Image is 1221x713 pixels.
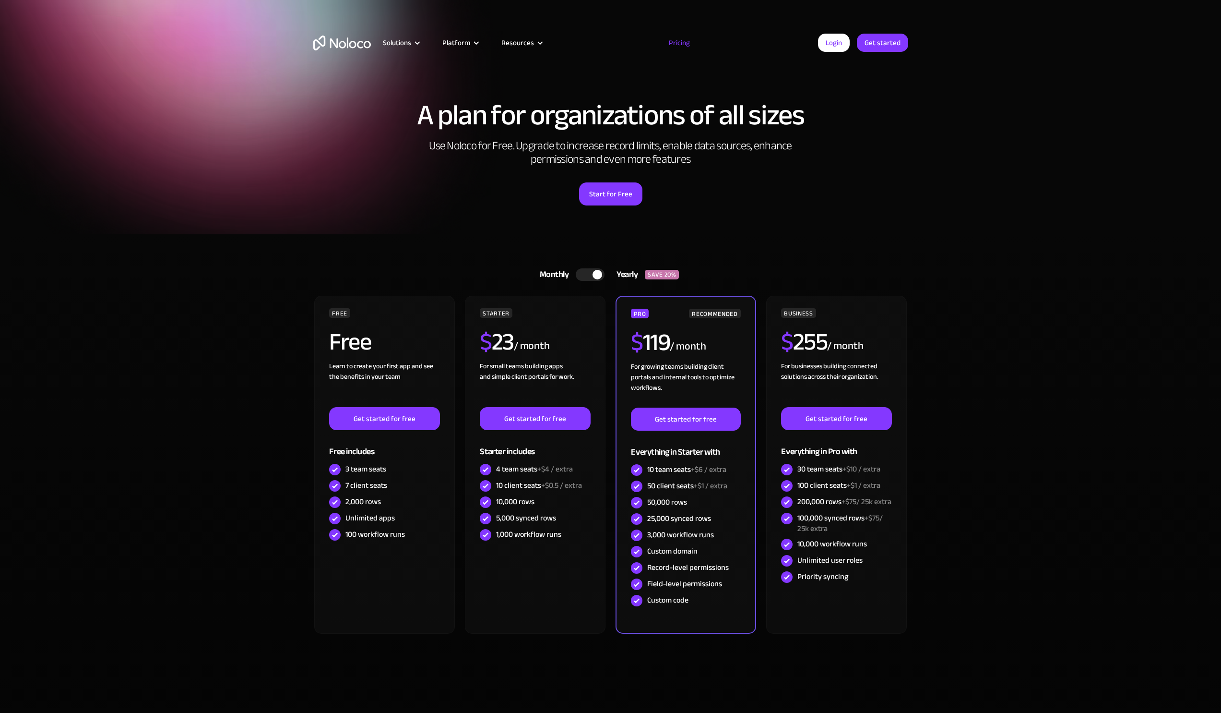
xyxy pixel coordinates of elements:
[689,309,740,318] div: RECOMMENDED
[691,462,726,477] span: +$6 / extra
[647,497,687,508] div: 50,000 rows
[631,320,643,365] span: $
[480,308,512,318] div: STARTER
[329,308,350,318] div: FREE
[501,36,534,49] div: Resources
[647,513,711,524] div: 25,000 synced rows
[371,36,430,49] div: Solutions
[827,338,863,354] div: / month
[647,579,722,589] div: Field-level permissions
[647,595,688,605] div: Custom code
[541,478,582,493] span: +$0.5 / extra
[647,530,714,540] div: 3,000 workflow runs
[647,481,727,491] div: 50 client seats
[797,464,880,474] div: 30 team seats
[480,319,492,364] span: $
[480,330,514,354] h2: 23
[489,36,553,49] div: Resources
[781,430,891,461] div: Everything in Pro with
[842,462,880,476] span: +$10 / extra
[496,529,561,540] div: 1,000 workflow runs
[383,36,411,49] div: Solutions
[480,430,590,461] div: Starter includes
[329,407,439,430] a: Get started for free
[345,513,395,523] div: Unlimited apps
[496,513,556,523] div: 5,000 synced rows
[313,101,908,130] h1: A plan for organizations of all sizes
[419,139,803,166] h2: Use Noloco for Free. Upgrade to increase record limits, enable data sources, enhance permissions ...
[313,36,371,50] a: home
[647,562,729,573] div: Record-level permissions
[847,478,880,493] span: +$1 / extra
[797,511,883,536] span: +$75/ 25k extra
[647,546,698,556] div: Custom domain
[345,529,405,540] div: 100 workflow runs
[631,309,649,318] div: PRO
[514,338,550,354] div: / month
[797,513,891,534] div: 100,000 synced rows
[631,330,670,354] h2: 119
[657,36,702,49] a: Pricing
[329,361,439,407] div: Learn to create your first app and see the benefits in your team ‍
[345,496,381,507] div: 2,000 rows
[781,361,891,407] div: For businesses building connected solutions across their organization. ‍
[818,34,850,52] a: Login
[645,270,679,279] div: SAVE 20%
[647,464,726,475] div: 10 team seats
[857,34,908,52] a: Get started
[537,462,573,476] span: +$4 / extra
[797,539,867,549] div: 10,000 workflow runs
[345,480,387,491] div: 7 client seats
[345,464,386,474] div: 3 team seats
[496,480,582,491] div: 10 client seats
[631,408,740,431] a: Get started for free
[781,319,793,364] span: $
[797,571,848,582] div: Priority syncing
[329,330,371,354] h2: Free
[329,430,439,461] div: Free includes
[797,555,863,566] div: Unlimited user roles
[480,407,590,430] a: Get started for free
[781,308,816,318] div: BUSINESS
[781,407,891,430] a: Get started for free
[631,431,740,462] div: Everything in Starter with
[579,182,642,205] a: Start for Free
[797,496,891,507] div: 200,000 rows
[797,480,880,491] div: 100 client seats
[430,36,489,49] div: Platform
[694,479,727,493] span: +$1 / extra
[496,464,573,474] div: 4 team seats
[480,361,590,407] div: For small teams building apps and simple client portals for work. ‍
[842,495,891,509] span: +$75/ 25k extra
[528,267,576,282] div: Monthly
[442,36,470,49] div: Platform
[670,339,706,354] div: / month
[605,267,645,282] div: Yearly
[631,362,740,408] div: For growing teams building client portals and internal tools to optimize workflows.
[781,330,827,354] h2: 255
[496,496,534,507] div: 10,000 rows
